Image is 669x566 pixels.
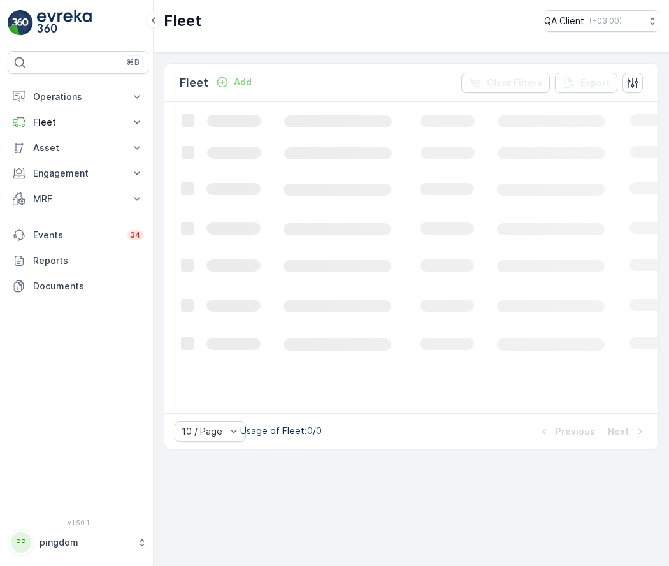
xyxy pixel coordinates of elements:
[8,248,148,273] a: Reports
[8,186,148,212] button: MRF
[487,76,542,89] p: Clear Filters
[37,10,92,36] img: logo_light-DOdMpM7g.png
[240,424,322,437] p: Usage of Fleet : 0/0
[33,254,143,267] p: Reports
[8,519,148,526] span: v 1.50.1
[8,222,148,248] a: Events34
[33,280,143,293] p: Documents
[461,73,550,93] button: Clear Filters
[580,76,610,89] p: Export
[211,75,257,90] button: Add
[40,536,131,549] p: pingdom
[8,110,148,135] button: Fleet
[33,141,123,154] p: Asset
[8,135,148,161] button: Asset
[8,273,148,299] a: Documents
[180,74,208,92] p: Fleet
[130,230,141,240] p: 34
[544,15,584,27] p: QA Client
[589,16,622,26] p: ( +03:00 )
[33,229,120,242] p: Events
[164,11,201,31] p: Fleet
[127,57,140,68] p: ⌘B
[8,529,148,556] button: PPpingdom
[33,167,123,180] p: Engagement
[556,425,595,438] p: Previous
[544,10,659,32] button: QA Client(+03:00)
[33,91,123,103] p: Operations
[8,84,148,110] button: Operations
[33,192,123,205] p: MRF
[607,424,648,439] button: Next
[234,76,252,89] p: Add
[608,425,629,438] p: Next
[536,424,596,439] button: Previous
[555,73,617,93] button: Export
[33,116,123,129] p: Fleet
[8,161,148,186] button: Engagement
[8,10,33,36] img: logo
[11,532,31,553] div: PP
